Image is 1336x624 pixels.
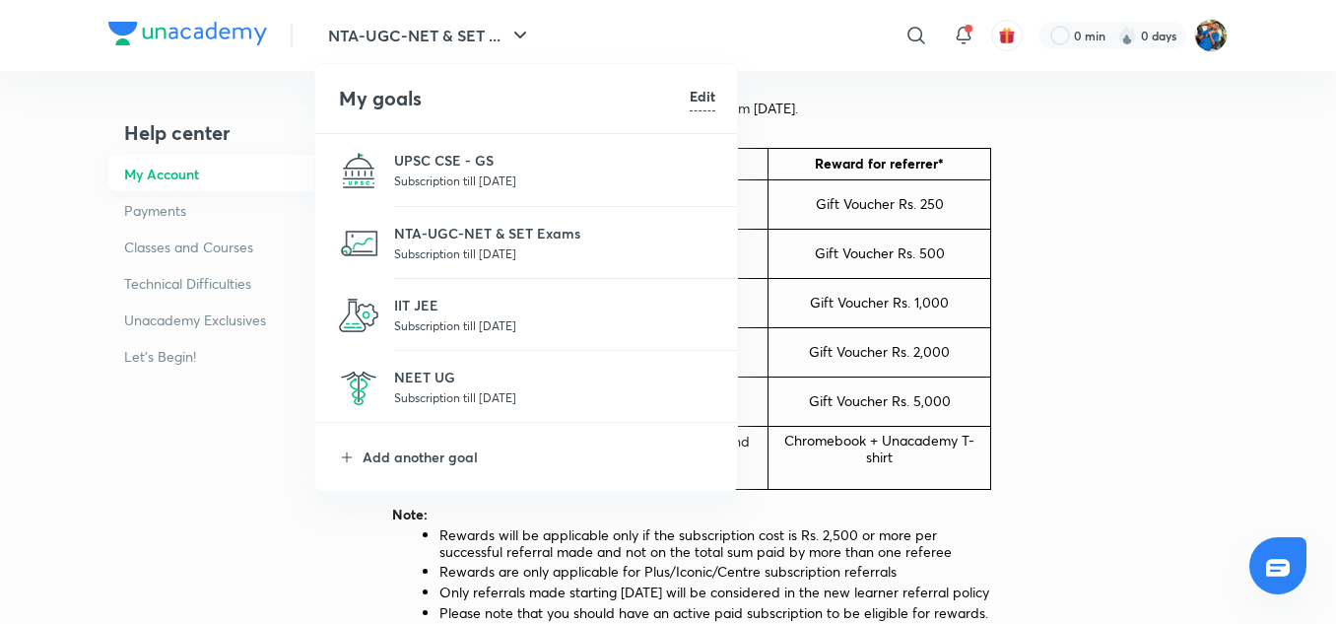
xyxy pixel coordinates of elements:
p: Subscription till [DATE] [394,171,715,190]
img: IIT JEE [339,296,378,335]
p: Add another goal [363,447,715,467]
p: NTA-UGC-NET & SET Exams [394,223,715,243]
h6: Edit [690,86,715,106]
img: NTA-UGC-NET & SET Exams [339,224,378,263]
h4: My goals [339,84,690,113]
p: UPSC CSE - GS [394,150,715,171]
p: Subscription till [DATE] [394,315,715,335]
img: NEET UG [339,368,378,407]
p: Subscription till [DATE] [394,387,715,407]
p: NEET UG [394,367,715,387]
p: IIT JEE [394,295,715,315]
img: UPSC CSE - GS [339,151,378,190]
p: Subscription till [DATE] [394,243,715,263]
